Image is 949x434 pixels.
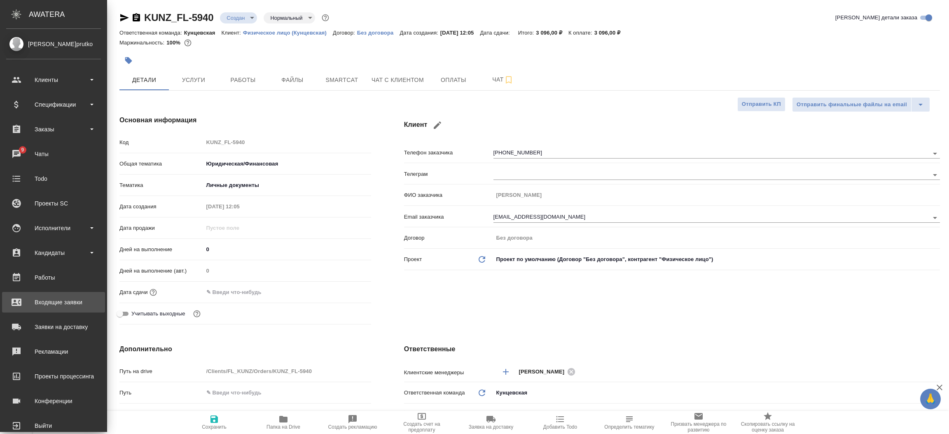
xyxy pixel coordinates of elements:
[144,12,213,23] a: KUNZ_FL-5940
[119,138,203,147] p: Код
[2,341,105,362] a: Рекламации
[738,421,797,433] span: Скопировать ссылку на оценку заказа
[119,160,203,168] p: Общая тематика
[203,365,371,377] input: Пустое поле
[392,421,451,433] span: Создать счет на предоплату
[119,245,203,254] p: Дней на выполнение
[192,308,202,319] button: Выбери, если сб и вс нужно считать рабочими днями для выполнения заказа.
[119,203,203,211] p: Дата создания
[119,267,203,275] p: Дней на выполнение (авт.)
[174,75,213,85] span: Услуги
[404,255,422,264] p: Проект
[202,424,227,430] span: Сохранить
[6,40,101,49] div: [PERSON_NAME]prutko
[180,411,249,434] button: Сохранить
[2,317,105,337] a: Заявки на доставку
[493,386,940,400] div: Кунцевская
[372,75,424,85] span: Чат с клиентом
[333,30,357,36] p: Договор:
[404,115,940,135] h4: Клиент
[166,40,182,46] p: 100%
[266,424,300,430] span: Папка на Drive
[6,247,101,259] div: Кандидаты
[119,410,203,418] p: Направление услуг
[6,395,101,407] div: Конференции
[404,344,940,354] h4: Ответственные
[6,345,101,358] div: Рекламации
[6,271,101,284] div: Работы
[404,191,493,199] p: ФИО заказчика
[203,407,371,421] div: ✎ Введи что-нибудь
[203,178,371,192] div: Личные документы
[16,146,29,154] span: 9
[742,100,781,109] span: Отправить КП
[797,100,907,110] span: Отправить финальные файлы на email
[119,13,129,23] button: Скопировать ссылку для ЯМессенджера
[835,14,917,22] span: [PERSON_NAME] детали заказа
[119,367,203,376] p: Путь на drive
[536,30,568,36] p: 3 096,00 ₽
[273,75,312,85] span: Файлы
[387,411,456,434] button: Создать счет на предоплату
[920,389,941,409] button: 🙏
[404,213,493,221] p: Email заказчика
[203,157,371,171] div: Юридическая/Финансовая
[357,30,400,36] p: Без договора
[480,30,512,36] p: Дата сдачи:
[469,424,513,430] span: Заявка на доставку
[119,51,138,70] button: Добавить тэг
[6,420,101,432] div: Выйти
[2,168,105,189] a: Todo
[456,411,526,434] button: Заявка на доставку
[2,193,105,214] a: Проекты SC
[131,13,141,23] button: Скопировать ссылку
[404,234,493,242] p: Договор
[6,370,101,383] div: Проекты процессинга
[222,30,243,36] p: Клиент:
[595,411,664,434] button: Определить тематику
[6,197,101,210] div: Проекты SC
[119,115,371,125] h4: Основная информация
[2,391,105,411] a: Конференции
[2,366,105,387] a: Проекты процессинга
[404,369,493,377] p: Клиентские менеджеры
[6,123,101,135] div: Заказы
[243,29,333,36] a: Физическое лицо (Кунцевская)
[519,368,570,376] span: [PERSON_NAME]
[131,310,185,318] span: Учитывать выходные
[792,97,912,112] button: Отправить финальные файлы на email
[526,411,595,434] button: Добавить Todo
[594,30,627,36] p: 3 096,00 ₽
[203,286,276,298] input: ✎ Введи что-нибудь
[119,344,371,354] h4: Дополнительно
[2,144,105,164] a: 9Чаты
[493,189,940,201] input: Пустое поле
[935,371,937,373] button: Open
[518,30,536,36] p: Итого:
[496,362,516,382] button: Добавить менеджера
[357,29,400,36] a: Без договора
[320,12,331,23] button: Доп статусы указывают на важность/срочность заказа
[929,169,941,181] button: Open
[224,14,247,21] button: Создан
[6,74,101,86] div: Клиенты
[504,75,514,85] svg: Подписаться
[404,149,493,157] p: Телефон заказчика
[328,424,377,430] span: Создать рекламацию
[604,424,654,430] span: Определить тематику
[119,30,184,36] p: Ответственная команда:
[434,75,473,85] span: Оплаты
[220,12,257,23] div: Создан
[6,222,101,234] div: Исполнители
[929,148,941,159] button: Open
[2,292,105,313] a: Входящие заявки
[664,411,733,434] button: Призвать менеджера по развитию
[792,97,930,112] div: split button
[119,288,148,296] p: Дата сдачи
[119,181,203,189] p: Тематика
[483,75,523,85] span: Чат
[184,30,222,36] p: Кунцевская
[264,12,315,23] div: Создан
[519,366,578,377] div: [PERSON_NAME]
[206,410,361,418] div: ✎ Введи что-нибудь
